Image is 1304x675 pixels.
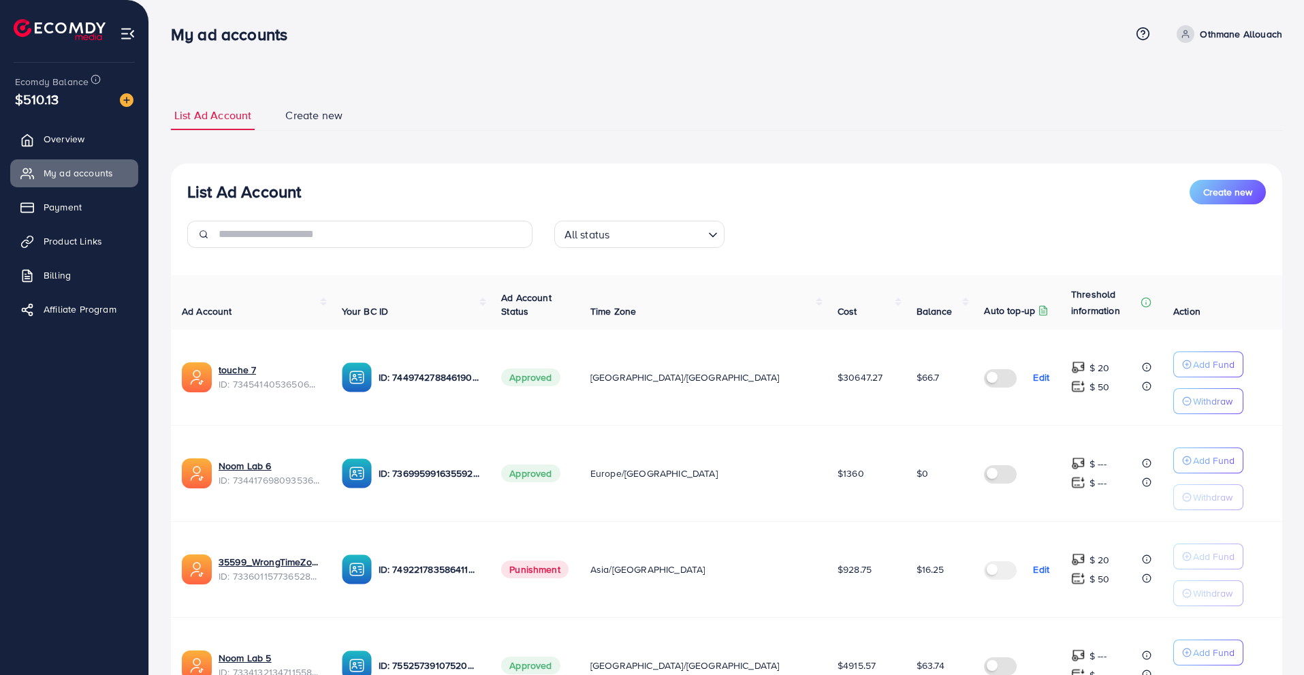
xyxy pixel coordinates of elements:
[219,363,256,377] a: touche 7
[10,262,138,289] a: Billing
[917,304,953,318] span: Balance
[1193,393,1233,409] p: Withdraw
[182,304,232,318] span: Ad Account
[10,193,138,221] a: Payment
[1173,388,1243,414] button: Withdraw
[219,377,320,391] span: ID: 7345414053650628609
[10,227,138,255] a: Product Links
[501,465,560,482] span: Approved
[15,89,59,109] span: $510.13
[917,563,944,576] span: $16.25
[1173,351,1243,377] button: Add Fund
[838,371,882,384] span: $30647.27
[15,75,89,89] span: Ecomdy Balance
[838,467,864,480] span: $1360
[501,368,560,386] span: Approved
[44,234,102,248] span: Product Links
[10,296,138,323] a: Affiliate Program
[562,225,613,245] span: All status
[44,166,113,180] span: My ad accounts
[1173,484,1243,510] button: Withdraw
[1090,379,1110,395] p: $ 50
[1171,25,1282,43] a: Othmane Allouach
[590,659,780,672] span: [GEOGRAPHIC_DATA]/[GEOGRAPHIC_DATA]
[1203,185,1252,199] span: Create new
[219,363,320,391] div: <span class='underline'>touche 7</span></br>7345414053650628609
[1173,544,1243,569] button: Add Fund
[984,302,1035,319] p: Auto top-up
[171,25,298,44] h3: My ad accounts
[501,291,552,318] span: Ad Account Status
[1173,580,1243,606] button: Withdraw
[187,182,301,202] h3: List Ad Account
[342,554,372,584] img: ic-ba-acc.ded83a64.svg
[838,563,872,576] span: $928.75
[342,362,372,392] img: ic-ba-acc.ded83a64.svg
[1071,379,1085,394] img: top-up amount
[614,222,702,245] input: Search for option
[1173,448,1243,473] button: Add Fund
[1193,356,1235,373] p: Add Fund
[1071,571,1085,586] img: top-up amount
[219,459,320,487] div: <span class='underline'>Noom Lab 6</span></br>7344176980935360513
[44,200,82,214] span: Payment
[44,302,116,316] span: Affiliate Program
[1090,360,1110,376] p: $ 20
[1173,304,1200,318] span: Action
[285,108,343,123] span: Create new
[1193,489,1233,505] p: Withdraw
[219,569,320,583] span: ID: 7336011577365282818
[182,458,212,488] img: ic-ads-acc.e4c84228.svg
[917,467,928,480] span: $0
[219,651,272,665] a: Noom Lab 5
[1200,26,1282,42] p: Othmane Allouach
[554,221,725,248] div: Search for option
[1071,648,1085,663] img: top-up amount
[838,659,876,672] span: $4915.57
[917,659,945,672] span: $63.74
[1071,456,1085,471] img: top-up amount
[219,473,320,487] span: ID: 7344176980935360513
[1033,369,1049,386] p: Edit
[501,657,560,674] span: Approved
[1071,475,1085,490] img: top-up amount
[1033,561,1049,578] p: Edit
[1071,360,1085,375] img: top-up amount
[1193,452,1235,469] p: Add Fund
[590,371,780,384] span: [GEOGRAPHIC_DATA]/[GEOGRAPHIC_DATA]
[1071,552,1085,567] img: top-up amount
[219,459,272,473] a: Noom Lab 6
[342,304,389,318] span: Your BC ID
[379,369,480,386] p: ID: 7449742788461903889
[590,467,718,480] span: Europe/[GEOGRAPHIC_DATA]
[1173,640,1243,665] button: Add Fund
[590,563,705,576] span: Asia/[GEOGRAPHIC_DATA]
[182,362,212,392] img: ic-ads-acc.e4c84228.svg
[838,304,857,318] span: Cost
[10,159,138,187] a: My ad accounts
[379,657,480,674] p: ID: 7552573910752002064
[379,561,480,578] p: ID: 7492217835864113153
[379,465,480,482] p: ID: 7369959916355928081
[120,93,133,107] img: image
[1193,585,1233,601] p: Withdraw
[917,371,940,384] span: $66.7
[1090,475,1107,491] p: $ ---
[120,26,136,42] img: menu
[1090,552,1110,568] p: $ 20
[501,561,569,578] span: Punishment
[1193,548,1235,565] p: Add Fund
[1090,648,1107,664] p: $ ---
[14,19,106,40] img: logo
[182,554,212,584] img: ic-ads-acc.e4c84228.svg
[174,108,251,123] span: List Ad Account
[219,555,320,569] a: 35599_WrongTimeZone
[10,125,138,153] a: Overview
[1071,286,1138,319] p: Threshold information
[44,132,84,146] span: Overview
[1190,180,1266,204] button: Create new
[44,268,71,282] span: Billing
[342,458,372,488] img: ic-ba-acc.ded83a64.svg
[1090,456,1107,472] p: $ ---
[219,555,320,583] div: <span class='underline'>35599_WrongTimeZone</span></br>7336011577365282818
